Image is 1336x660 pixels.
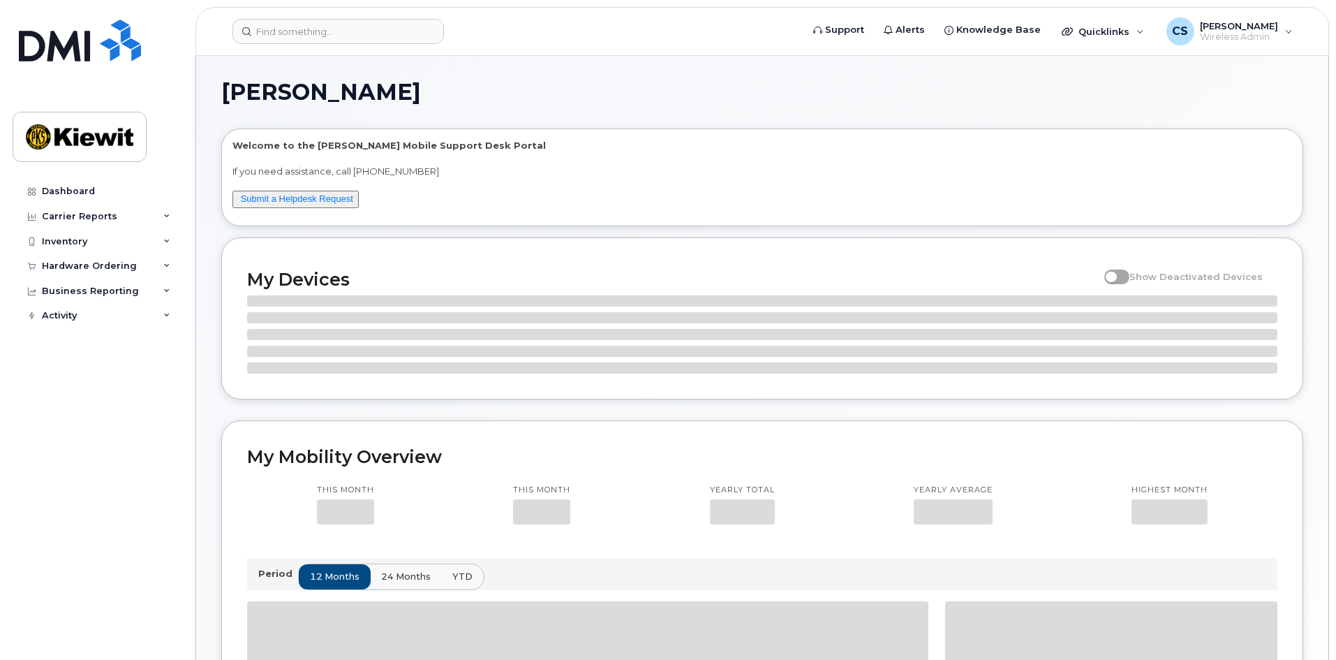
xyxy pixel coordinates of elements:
span: Show Deactivated Devices [1129,271,1263,282]
p: This month [513,485,570,496]
button: Submit a Helpdesk Request [232,191,359,208]
p: This month [317,485,374,496]
h2: My Devices [247,269,1097,290]
p: If you need assistance, call [PHONE_NUMBER] [232,165,1292,178]
input: Show Deactivated Devices [1104,263,1115,274]
p: Highest month [1131,485,1208,496]
p: Welcome to the [PERSON_NAME] Mobile Support Desk Portal [232,139,1292,152]
span: 24 months [381,570,431,583]
a: Submit a Helpdesk Request [241,193,353,204]
h2: My Mobility Overview [247,446,1277,467]
p: Period [258,567,298,580]
span: [PERSON_NAME] [221,82,421,103]
p: Yearly average [914,485,993,496]
span: YTD [452,570,473,583]
p: Yearly total [710,485,775,496]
